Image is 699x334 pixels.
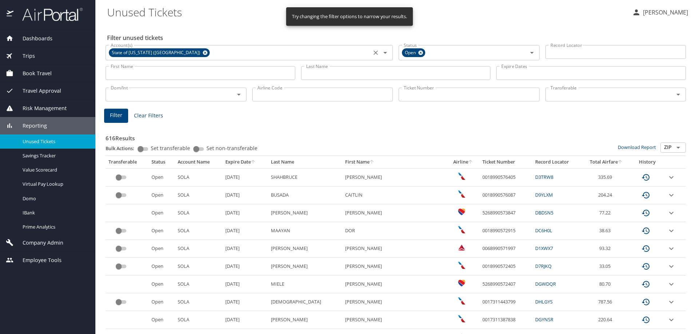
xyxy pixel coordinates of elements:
[206,146,257,151] span: Set non-transferable
[535,245,553,251] a: D1XWX7
[479,168,532,186] td: 0018990576405
[268,258,342,275] td: [PERSON_NAME]
[222,186,268,204] td: [DATE]
[618,144,656,150] a: Download Report
[175,240,222,258] td: SOLA
[222,240,268,258] td: [DATE]
[458,226,465,233] img: American Airlines
[110,111,122,120] span: Filter
[175,156,222,168] th: Account Name
[582,240,631,258] td: 93.32
[222,293,268,311] td: [DATE]
[458,279,465,287] img: Southwest Airlines
[151,146,190,151] span: Set transferable
[175,311,222,329] td: SOLA
[535,227,552,234] a: DC6H0L
[268,186,342,204] td: BUSADA
[149,186,175,204] td: Open
[667,298,676,306] button: expand row
[13,69,52,77] span: Book Travel
[667,209,676,217] button: expand row
[23,181,87,188] span: Virtual Pay Lookup
[535,209,553,216] a: DBDSN5
[222,168,268,186] td: [DATE]
[149,258,175,275] td: Open
[458,315,465,322] img: American Airlines
[342,275,447,293] td: [PERSON_NAME]
[618,160,623,165] button: sort
[222,222,268,240] td: [DATE]
[23,152,87,159] span: Savings Tracker
[268,293,342,311] td: [DEMOGRAPHIC_DATA]
[402,48,425,57] div: Open
[673,89,683,100] button: Open
[175,168,222,186] td: SOLA
[268,240,342,258] td: [PERSON_NAME]
[13,52,35,60] span: Trips
[673,142,683,153] button: Open
[667,191,676,200] button: expand row
[342,204,447,222] td: [PERSON_NAME]
[175,222,222,240] td: SOLA
[342,168,447,186] td: [PERSON_NAME]
[582,204,631,222] td: 77.22
[268,275,342,293] td: MIELE
[175,258,222,275] td: SOLA
[268,168,342,186] td: SHAHBRUCE
[268,204,342,222] td: [PERSON_NAME]
[134,111,163,120] span: Clear Filters
[251,160,256,165] button: sort
[106,130,686,142] h3: 616 Results
[479,204,532,222] td: 5268990573847
[641,8,688,17] p: [PERSON_NAME]
[458,244,465,251] img: Delta Airlines
[175,275,222,293] td: SOLA
[479,258,532,275] td: 0018990572405
[479,156,532,168] th: Ticket Number
[104,109,128,123] button: Filter
[23,166,87,173] span: Value Scorecard
[667,280,676,289] button: expand row
[342,258,447,275] td: [PERSON_NAME]
[535,298,553,305] a: DHLGYS
[402,49,420,57] span: Open
[342,156,447,168] th: First Name
[222,311,268,329] td: [DATE]
[342,240,447,258] td: [PERSON_NAME]
[107,1,626,23] h1: Unused Tickets
[342,222,447,240] td: DOR
[479,293,532,311] td: 0017311443799
[109,49,205,57] span: State of [US_STATE] ([GEOGRAPHIC_DATA])
[107,32,687,44] h2: Filter unused tickets
[234,89,244,100] button: Open
[106,145,140,152] p: Bulk Actions:
[458,173,465,180] img: American Airlines
[342,293,447,311] td: [PERSON_NAME]
[458,208,465,216] img: Southwest Airlines
[268,311,342,329] td: [PERSON_NAME]
[149,222,175,240] td: Open
[535,263,552,269] a: D7RJKQ
[149,168,175,186] td: Open
[582,293,631,311] td: 787.56
[479,275,532,293] td: 5268990572407
[13,122,47,130] span: Reporting
[631,156,664,168] th: History
[14,7,83,21] img: airportal-logo.png
[468,160,473,165] button: sort
[222,156,268,168] th: Expire Date
[13,256,62,264] span: Employee Tools
[479,240,532,258] td: 0068990571997
[479,222,532,240] td: 0018990572915
[268,222,342,240] td: MAAYAN
[582,222,631,240] td: 38.63
[23,224,87,230] span: Prime Analytics
[222,204,268,222] td: [DATE]
[479,186,532,204] td: 0018990576087
[458,297,465,305] img: American Airlines
[458,190,465,198] img: American Airlines
[131,109,166,122] button: Clear Filters
[108,159,146,165] div: Transferable
[447,156,479,168] th: Airline
[149,156,175,168] th: Status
